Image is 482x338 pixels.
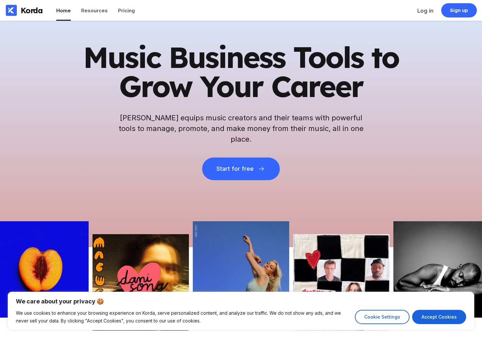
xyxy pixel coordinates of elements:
[412,310,466,324] button: Accept Cookies
[118,7,135,14] div: Pricing
[21,5,43,15] div: Korda
[81,7,108,14] div: Resources
[193,221,289,318] img: Picture of the author
[355,310,410,324] button: Cookie Settings
[56,7,71,14] div: Home
[118,113,364,145] h2: [PERSON_NAME] equips music creators and their teams with powerful tools to manage, promote, and m...
[293,234,389,331] img: Picture of the author
[16,309,350,325] p: We use cookies to enhance your browsing experience on Korda, serve personalized content, and anal...
[93,234,189,331] img: Picture of the author
[417,7,433,14] div: Log in
[216,166,253,172] div: Start for free
[82,43,400,101] h1: Music Business Tools to Grow Your Career
[202,158,280,180] button: Start for free
[450,7,468,14] div: Sign up
[441,3,477,17] a: Sign up
[16,298,466,305] p: We care about your privacy 🍪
